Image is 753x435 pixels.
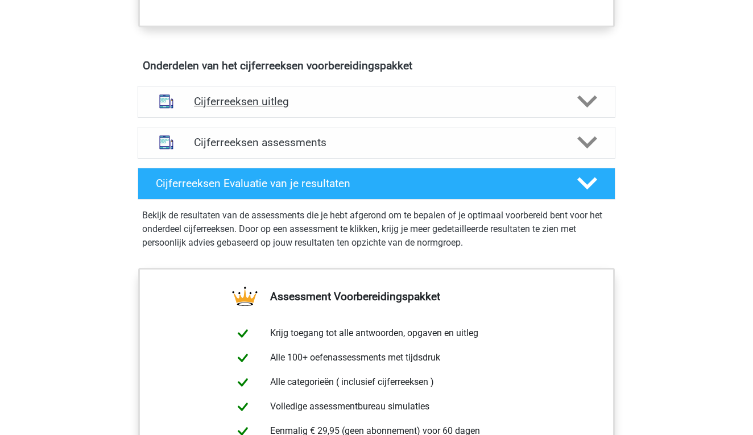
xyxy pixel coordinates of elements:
a: uitleg Cijferreeksen uitleg [133,86,620,118]
img: cijferreeksen assessments [152,128,181,157]
h4: Cijferreeksen Evaluatie van je resultaten [156,177,559,190]
p: Bekijk de resultaten van de assessments die je hebt afgerond om te bepalen of je optimaal voorber... [142,209,611,250]
h4: Cijferreeksen assessments [194,136,559,149]
h4: Cijferreeksen uitleg [194,95,559,108]
a: Cijferreeksen Evaluatie van je resultaten [133,168,620,200]
h4: Onderdelen van het cijferreeksen voorbereidingspakket [143,59,610,72]
img: cijferreeksen uitleg [152,87,181,116]
a: assessments Cijferreeksen assessments [133,127,620,159]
